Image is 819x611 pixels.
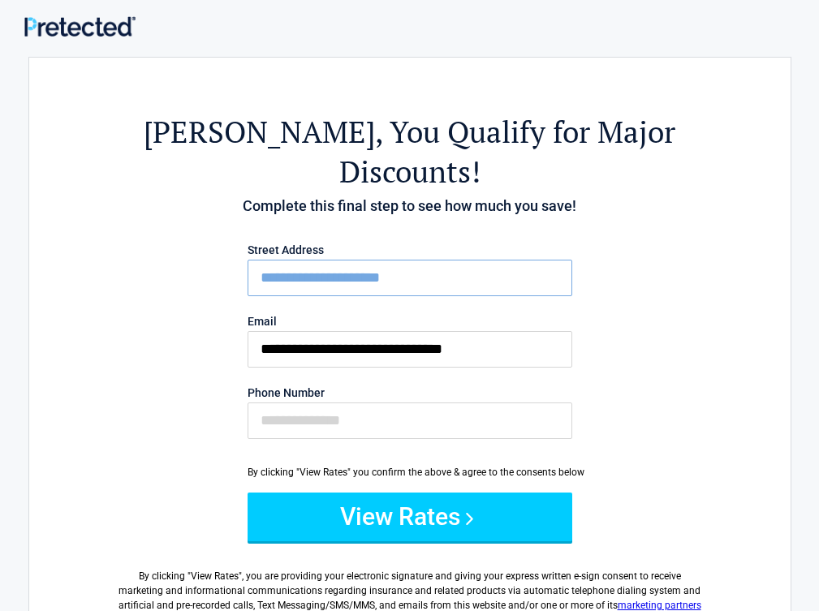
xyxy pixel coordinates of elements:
[248,493,572,541] button: View Rates
[119,112,701,191] h2: , You Qualify for Major Discounts!
[24,16,136,37] img: Main Logo
[248,387,572,398] label: Phone Number
[119,196,701,217] h4: Complete this final step to see how much you save!
[248,316,572,327] label: Email
[248,244,572,256] label: Street Address
[191,570,239,582] span: View Rates
[144,112,375,152] span: [PERSON_NAME]
[248,465,572,480] div: By clicking "View Rates" you confirm the above & agree to the consents below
